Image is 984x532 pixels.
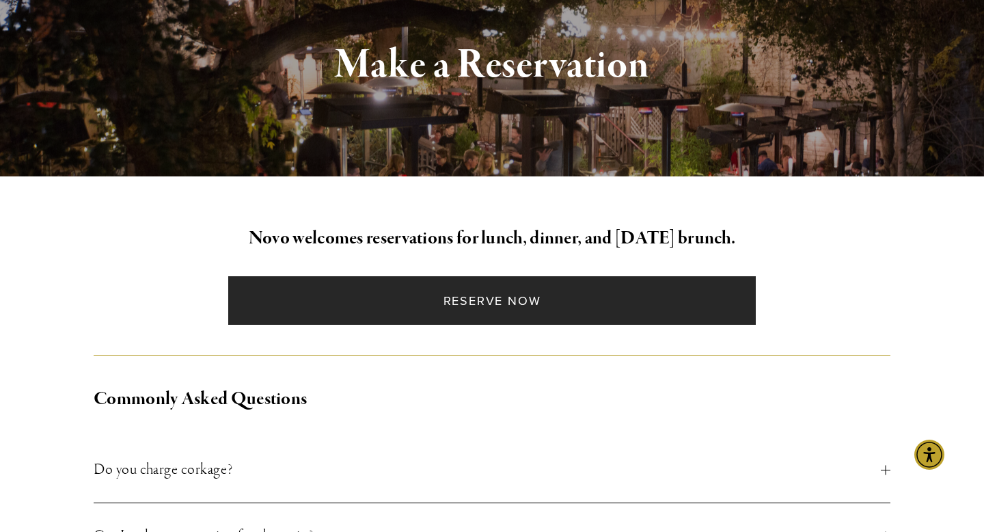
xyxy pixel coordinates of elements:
span: Do you charge corkage? [94,457,881,482]
a: Reserve Now [228,276,755,325]
h2: Novo welcomes reservations for lunch, dinner, and [DATE] brunch. [94,224,890,253]
strong: Make a Reservation [335,39,650,91]
div: Accessibility Menu [914,440,944,470]
h2: Commonly Asked Questions [94,385,890,414]
button: Do you charge corkage? [94,437,890,503]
